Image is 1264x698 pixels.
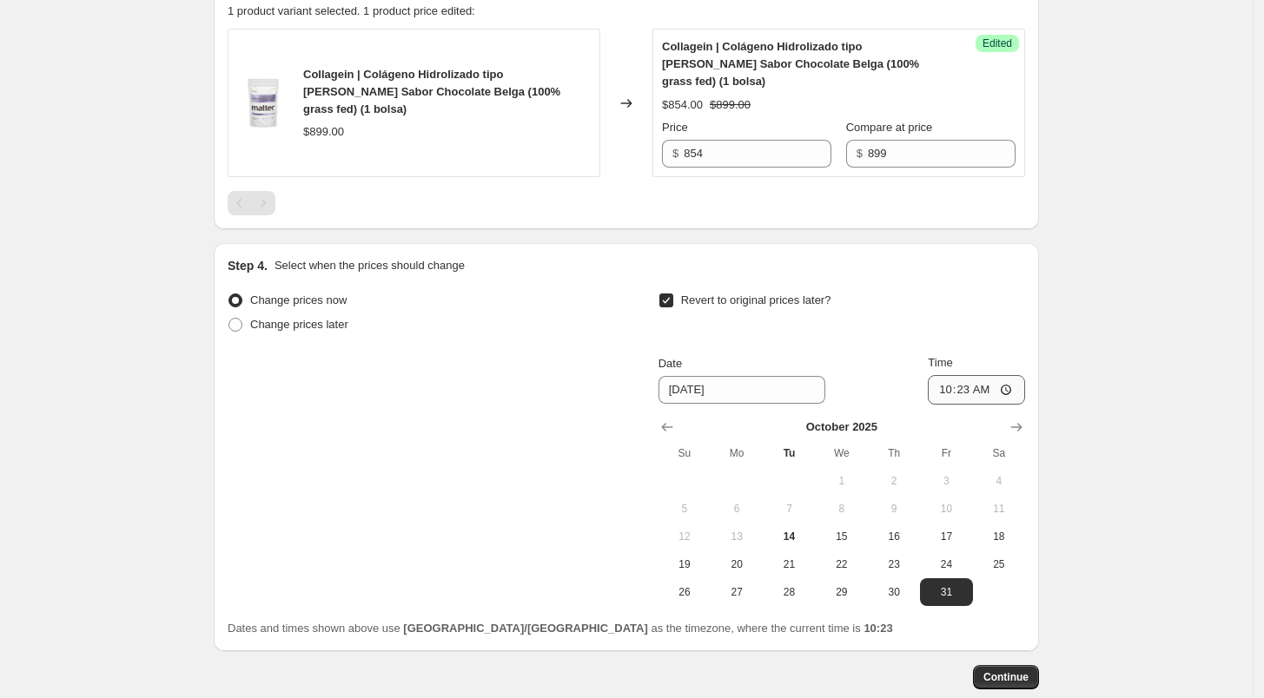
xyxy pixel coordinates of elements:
span: 22 [823,557,861,571]
button: Wednesday October 1 2025 [816,467,868,495]
span: 6 [718,502,756,516]
input: 12:00 [928,375,1025,405]
div: $899.00 [303,123,344,141]
span: Dates and times shown above use as the timezone, where the current time is [228,622,893,635]
span: Edited [983,36,1012,50]
span: 5 [665,502,704,516]
span: Sa [980,446,1018,460]
button: Tuesday October 7 2025 [763,495,815,523]
span: Su [665,446,704,460]
span: Change prices later [250,318,348,331]
button: Continue [973,665,1039,689]
span: 10 [927,502,965,516]
button: Friday October 31 2025 [920,578,972,606]
span: 16 [875,530,913,543]
span: Change prices now [250,293,347,306]
button: Monday October 13 2025 [711,523,763,550]
span: 28 [770,585,808,599]
button: Saturday October 18 2025 [973,523,1025,550]
span: We [823,446,861,460]
span: 25 [980,557,1018,571]
th: Wednesday [816,439,868,467]
th: Tuesday [763,439,815,467]
th: Sunday [658,439,711,467]
span: Compare at price [846,121,933,134]
th: Monday [711,439,763,467]
button: Wednesday October 22 2025 [816,550,868,578]
button: Sunday October 19 2025 [658,550,711,578]
span: 1 product variant selected. 1 product price edited: [228,4,475,17]
span: 31 [927,585,965,599]
button: Wednesday October 15 2025 [816,523,868,550]
button: Thursday October 2 2025 [868,467,920,495]
span: 18 [980,530,1018,543]
span: 29 [823,585,861,599]
span: 19 [665,557,704,571]
span: Fr [927,446,965,460]
span: 1 [823,474,861,488]
span: 26 [665,585,704,599]
span: 27 [718,585,756,599]
span: 7 [770,502,808,516]
span: 13 [718,530,756,543]
span: Th [875,446,913,460]
button: Thursday October 9 2025 [868,495,920,523]
button: Today Tuesday October 14 2025 [763,523,815,550]
button: Sunday October 26 2025 [658,578,711,606]
button: Show next month, November 2025 [1004,415,1029,439]
button: Friday October 10 2025 [920,495,972,523]
button: Thursday October 16 2025 [868,523,920,550]
button: Tuesday October 28 2025 [763,578,815,606]
button: Friday October 24 2025 [920,550,972,578]
button: Wednesday October 8 2025 [816,495,868,523]
span: 9 [875,502,913,516]
span: Collagein | Colágeno Hidrolizado tipo [PERSON_NAME] Sabor Chocolate Belga (100% grass fed) (1 bolsa) [662,40,919,88]
h2: Step 4. [228,257,268,274]
p: Select when the prices should change [275,257,465,274]
b: 10:23 [864,622,892,635]
button: Saturday October 4 2025 [973,467,1025,495]
button: Friday October 3 2025 [920,467,972,495]
button: Thursday October 23 2025 [868,550,920,578]
strike: $899.00 [710,96,751,114]
nav: Pagination [228,191,275,215]
span: 2 [875,474,913,488]
span: 8 [823,502,861,516]
button: Tuesday October 21 2025 [763,550,815,578]
button: Monday October 6 2025 [711,495,763,523]
span: 4 [980,474,1018,488]
button: Saturday October 11 2025 [973,495,1025,523]
span: 21 [770,557,808,571]
b: [GEOGRAPHIC_DATA]/[GEOGRAPHIC_DATA] [403,622,647,635]
span: Mo [718,446,756,460]
button: Friday October 17 2025 [920,523,972,550]
div: $854.00 [662,96,703,114]
button: Sunday October 5 2025 [658,495,711,523]
img: Collagein_80x.webp [237,77,289,129]
span: 12 [665,530,704,543]
span: Revert to original prices later? [681,293,831,306]
span: Price [662,121,688,134]
span: Collagein | Colágeno Hidrolizado tipo [PERSON_NAME] Sabor Chocolate Belga (100% grass fed) (1 bolsa) [303,68,560,115]
span: 24 [927,557,965,571]
button: Saturday October 25 2025 [973,550,1025,578]
span: $ [857,147,863,160]
th: Thursday [868,439,920,467]
input: 10/14/2025 [658,376,825,404]
span: Continue [983,670,1029,684]
button: Monday October 27 2025 [711,578,763,606]
span: Time [928,356,952,369]
th: Saturday [973,439,1025,467]
span: 15 [823,530,861,543]
span: Date [658,357,682,370]
span: $ [672,147,678,160]
button: Wednesday October 29 2025 [816,578,868,606]
span: 23 [875,557,913,571]
th: Friday [920,439,972,467]
button: Monday October 20 2025 [711,550,763,578]
span: 20 [718,557,756,571]
span: 14 [770,530,808,543]
button: Sunday October 12 2025 [658,523,711,550]
button: Show previous month, September 2025 [655,415,679,439]
span: 17 [927,530,965,543]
